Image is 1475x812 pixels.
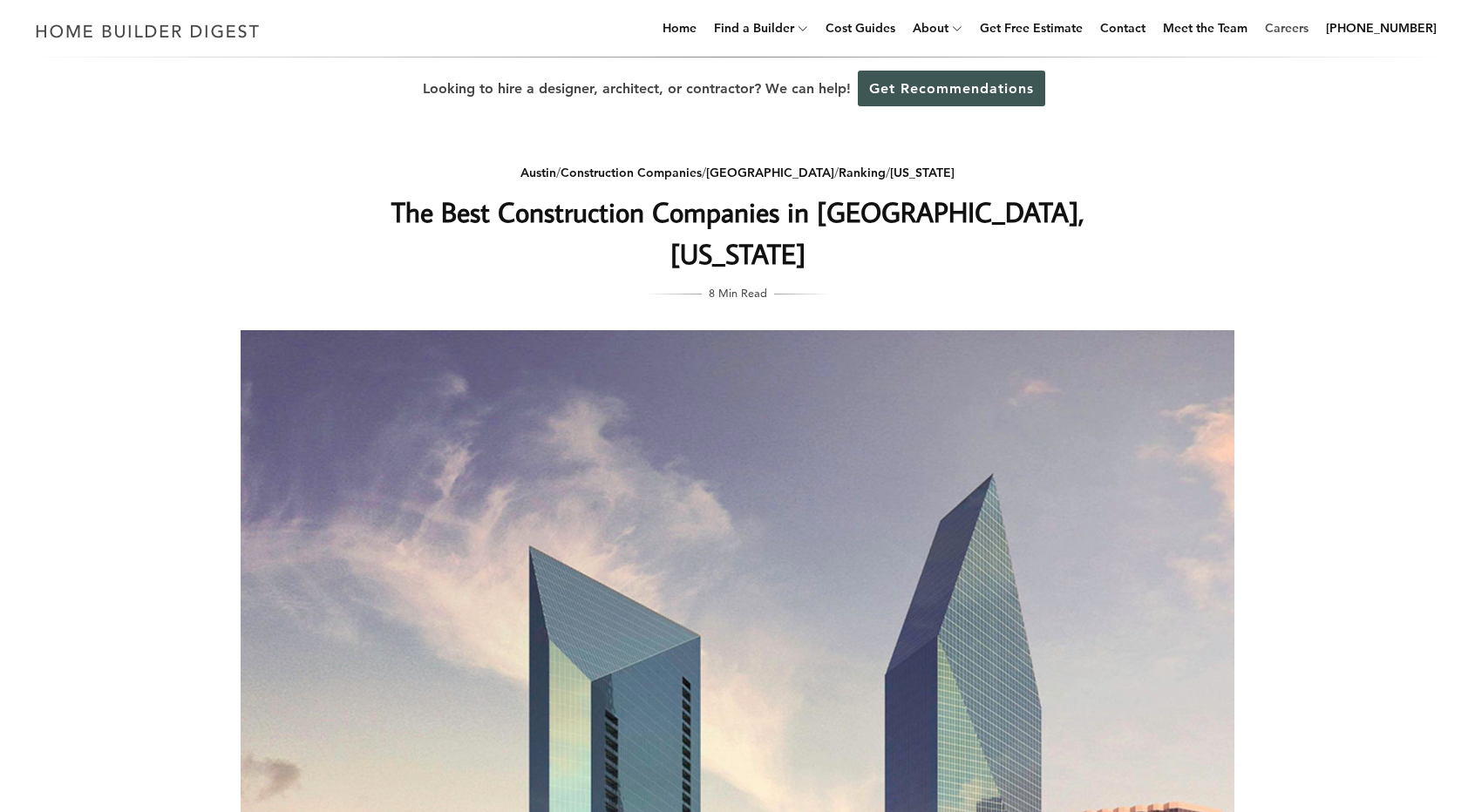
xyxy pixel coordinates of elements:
[858,71,1045,106] a: Get Recommendations
[28,14,268,48] img: Home Builder Digest
[709,283,767,302] span: 8 Min Read
[390,162,1085,184] div: / / / /
[839,165,886,180] a: Ranking
[520,165,556,180] a: Austin
[561,165,702,180] a: Construction Companies
[706,165,834,180] a: [GEOGRAPHIC_DATA]
[390,191,1085,274] h1: The Best Construction Companies in [GEOGRAPHIC_DATA], [US_STATE]
[890,165,955,180] a: [US_STATE]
